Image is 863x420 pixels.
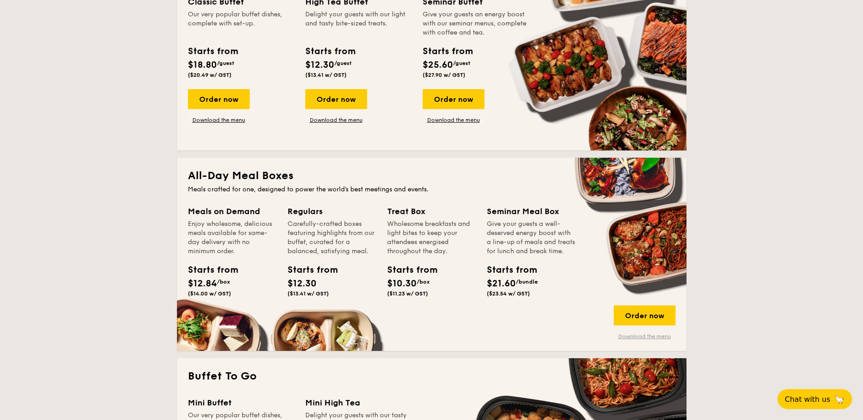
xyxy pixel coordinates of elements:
div: Order now [188,89,250,109]
a: Download the menu [614,333,676,340]
a: Download the menu [188,116,250,124]
h2: Buffet To Go [188,369,676,384]
span: $18.80 [188,60,217,70]
div: Order now [423,89,484,109]
div: Carefully-crafted boxes featuring highlights from our buffet, curated for a balanced, satisfying ... [288,220,376,256]
span: /bundle [516,279,538,285]
span: ($14.00 w/ GST) [188,290,231,297]
div: Our very popular buffet dishes, complete with set-up. [188,10,294,37]
span: $12.84 [188,278,217,289]
h2: All-Day Meal Boxes [188,169,676,183]
div: Meals on Demand [188,205,277,218]
span: ($13.41 w/ GST) [305,72,347,78]
div: Order now [305,89,367,109]
span: ($13.41 w/ GST) [288,290,329,297]
div: Mini Buffet [188,396,294,409]
div: Starts from [188,263,229,277]
div: Enjoy wholesome, delicious meals available for same-day delivery with no minimum order. [188,220,277,256]
span: ($27.90 w/ GST) [423,72,465,78]
div: Wholesome breakfasts and light bites to keep your attendees energised throughout the day. [387,220,476,256]
span: ($20.49 w/ GST) [188,72,232,78]
span: ($11.23 w/ GST) [387,290,428,297]
div: Starts from [288,263,328,277]
span: $12.30 [305,60,334,70]
a: Download the menu [423,116,484,124]
span: /box [217,279,230,285]
div: Give your guests a well-deserved energy boost with a line-up of meals and treats for lunch and br... [487,220,575,256]
div: Meals crafted for one, designed to power the world's best meetings and events. [188,185,676,194]
span: $25.60 [423,60,453,70]
span: ($23.54 w/ GST) [487,290,530,297]
span: /guest [334,60,352,66]
div: Mini High Tea [305,396,412,409]
span: 🦙 [834,394,845,405]
span: /guest [453,60,470,66]
span: Chat with us [785,395,830,404]
div: Order now [614,305,676,325]
div: Starts from [487,263,528,277]
div: Starts from [188,45,237,58]
div: Give your guests an energy boost with our seminar menus, complete with coffee and tea. [423,10,529,37]
div: Treat Box [387,205,476,218]
button: Chat with us🦙 [777,389,852,409]
div: Starts from [387,263,428,277]
div: Regulars [288,205,376,218]
div: Seminar Meal Box [487,205,575,218]
span: /box [417,279,430,285]
div: Delight your guests with our light and tasty bite-sized treats. [305,10,412,37]
a: Download the menu [305,116,367,124]
span: $10.30 [387,278,417,289]
span: $12.30 [288,278,317,289]
span: $21.60 [487,278,516,289]
div: Starts from [305,45,355,58]
div: Starts from [423,45,472,58]
span: /guest [217,60,234,66]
